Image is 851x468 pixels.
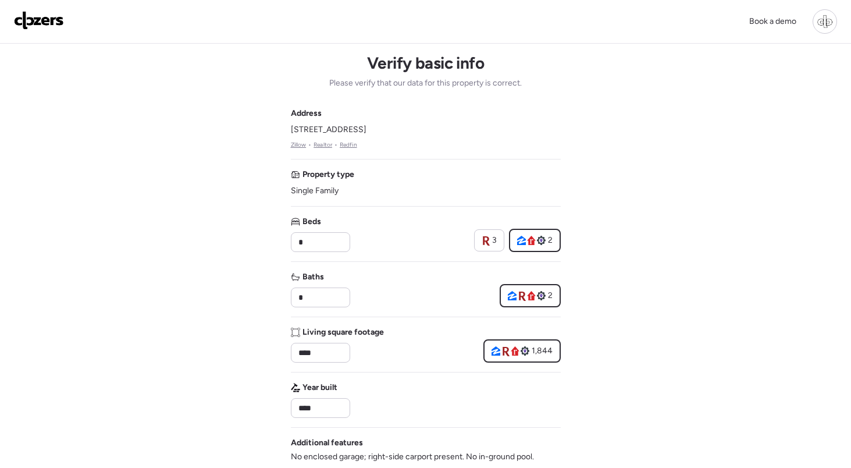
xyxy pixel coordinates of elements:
a: Zillow [291,140,307,150]
span: 3 [492,235,497,246]
span: No enclosed garage; right-side carport present. No in-ground pool. [291,451,534,463]
span: Address [291,108,322,119]
span: Beds [302,216,321,228]
span: Property type [302,169,354,180]
span: Living square footage [302,327,384,338]
span: [STREET_ADDRESS] [291,124,366,136]
img: Logo [14,11,64,30]
span: • [334,140,337,150]
span: 2 [548,290,553,302]
a: Realtor [314,140,332,150]
span: Single Family [291,185,339,197]
span: 2 [548,235,553,246]
span: • [308,140,311,150]
span: Baths [302,271,324,283]
h1: Verify basic info [367,53,484,73]
span: Please verify that our data for this property is correct. [329,77,522,89]
a: Redfin [340,140,357,150]
span: 1,844 [532,345,553,357]
span: Additional features [291,437,363,449]
span: Year built [302,382,337,393]
span: Book a demo [749,16,796,26]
